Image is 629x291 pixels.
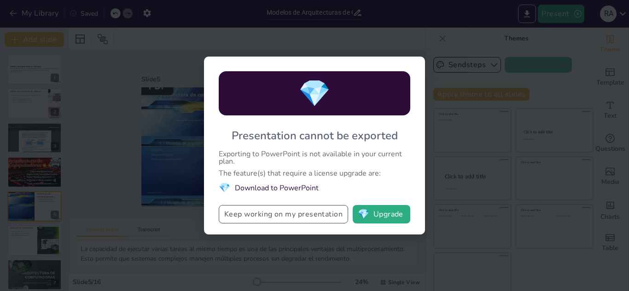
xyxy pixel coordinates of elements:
div: Presentation cannot be exported [232,128,398,143]
div: The feature(s) that require a license upgrade are: [219,170,410,177]
span: diamond [298,76,331,111]
button: diamondUpgrade [353,205,410,223]
div: Exporting to PowerPoint is not available in your current plan. [219,150,410,165]
span: diamond [219,182,230,194]
li: Download to PowerPoint [219,182,410,194]
button: Keep working on my presentation [219,205,348,223]
span: diamond [358,210,369,219]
